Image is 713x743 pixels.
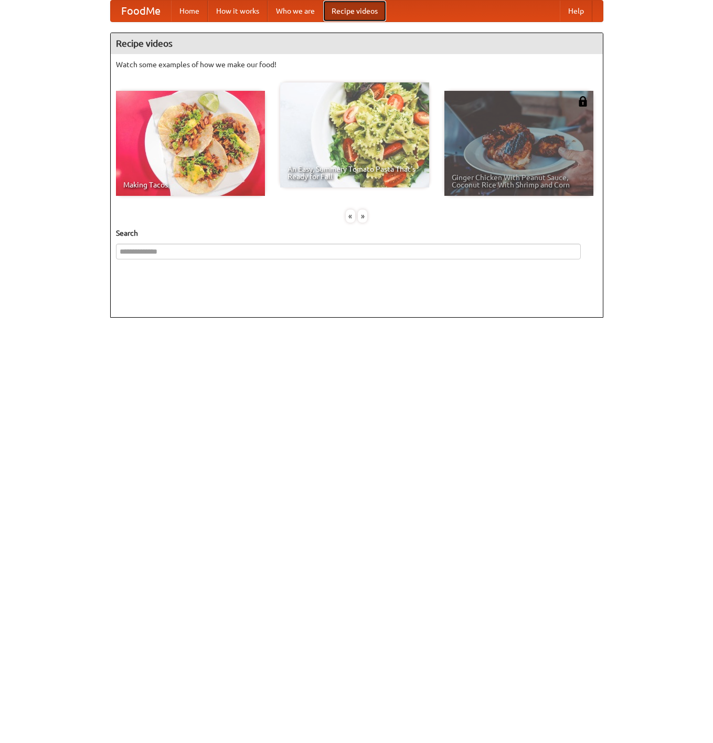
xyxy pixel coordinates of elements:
a: Who we are [268,1,323,22]
p: Watch some examples of how we make our food! [116,59,598,70]
h4: Recipe videos [111,33,603,54]
div: » [358,210,367,223]
a: Help [560,1,592,22]
h5: Search [116,228,598,238]
span: Making Tacos [123,181,258,189]
div: « [346,210,355,223]
a: Recipe videos [323,1,386,22]
a: Home [171,1,208,22]
img: 483408.png [578,96,588,107]
a: Making Tacos [116,91,265,196]
a: FoodMe [111,1,171,22]
span: An Easy, Summery Tomato Pasta That's Ready for Fall [288,165,422,180]
a: How it works [208,1,268,22]
a: An Easy, Summery Tomato Pasta That's Ready for Fall [280,82,429,187]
